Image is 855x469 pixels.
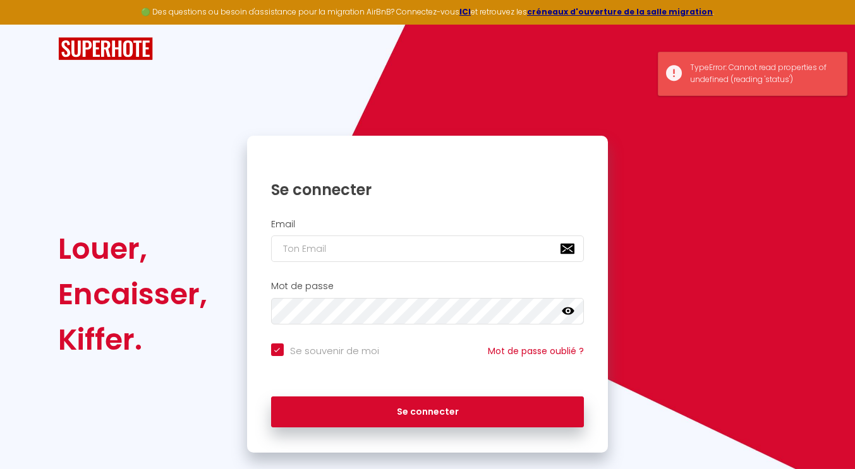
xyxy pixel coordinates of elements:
button: Se connecter [271,396,585,428]
input: Ton Email [271,235,585,262]
a: ICI [459,6,471,17]
h2: Mot de passe [271,281,585,292]
div: Kiffer. [58,317,207,362]
h1: Se connecter [271,180,585,199]
div: TypeError: Cannot read properties of undefined (reading 'status') [690,62,834,86]
a: créneaux d'ouverture de la salle migration [527,6,713,17]
img: SuperHote logo [58,37,153,61]
div: Louer, [58,226,207,271]
h2: Email [271,219,585,230]
div: Encaisser, [58,271,207,317]
a: Mot de passe oublié ? [488,345,584,357]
